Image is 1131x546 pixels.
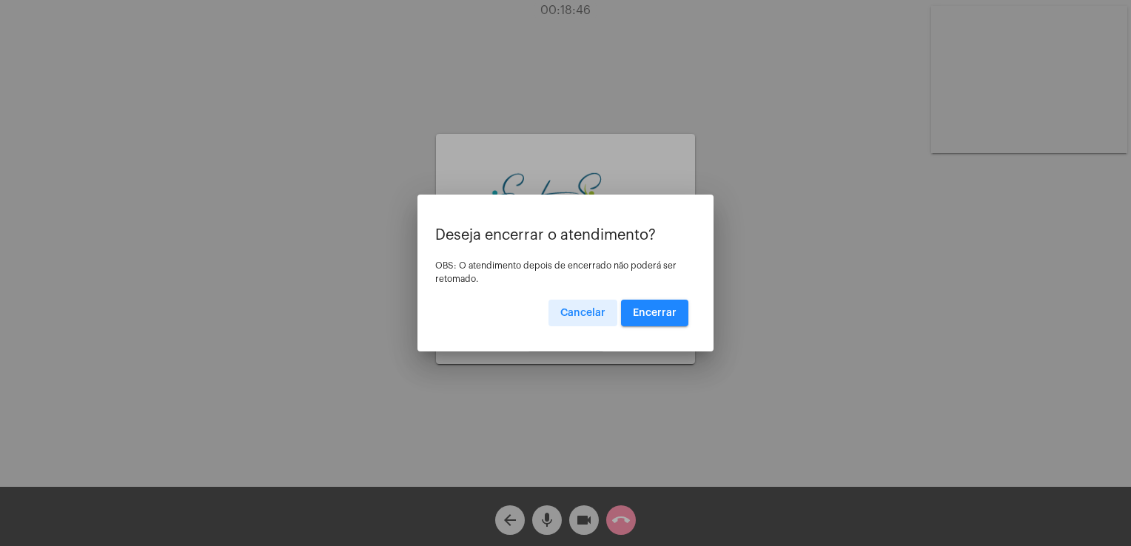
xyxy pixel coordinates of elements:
[435,227,696,243] p: Deseja encerrar o atendimento?
[621,300,688,326] button: Encerrar
[633,308,677,318] span: Encerrar
[560,308,605,318] span: Cancelar
[548,300,617,326] button: Cancelar
[435,261,677,283] span: OBS: O atendimento depois de encerrado não poderá ser retomado.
